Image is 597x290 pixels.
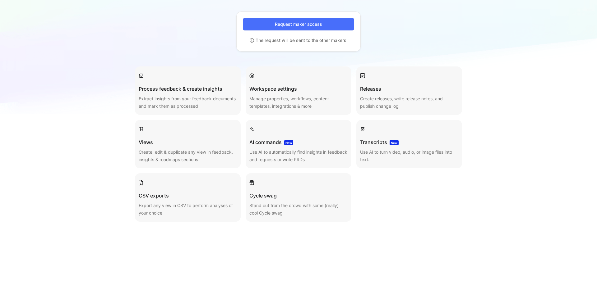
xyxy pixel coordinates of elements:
h3: AI commands [249,138,348,146]
span: Request maker access [251,20,346,28]
p: Extract insights from your feedback documents and mark them as processed [139,95,237,110]
h3: Transcripts [360,138,458,146]
p: Use AI to automatically find insights in feedback and requests or write PRDs [249,148,348,163]
h3: Views [139,138,237,146]
p: Stand out from the crowd with some (really) cool Cycle swag [249,202,348,217]
button: Request maker access [243,18,354,30]
p: Use AI to turn video, audio, or image files into text. [360,148,458,163]
h3: Cycle swag [249,192,348,199]
h3: Workspace settings [249,85,348,93]
p: The request will be sent to the other makers. [249,37,348,44]
span: New [284,140,293,145]
p: Create, edit & duplicate any view in feedback, insights & roadmaps sections [139,148,237,163]
p: Create releases, write release notes, and publish change log [360,95,458,110]
span: New [390,140,399,145]
h3: Process feedback & create insights [139,85,237,93]
p: Export any view in CSV to perform analyses of your choice [139,202,237,217]
p: Manage properties, workflows, content templates, integrations & more [249,95,348,110]
h3: CSV exports [139,192,237,199]
h3: Releases [360,85,458,93]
